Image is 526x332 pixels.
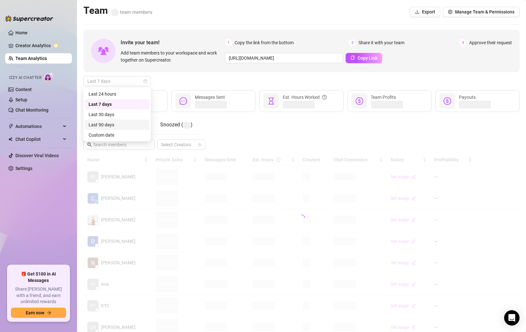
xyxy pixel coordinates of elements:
span: search [87,142,92,147]
div: Last 24 hours [85,89,150,99]
span: 2 [349,39,356,46]
span: team [198,143,202,147]
span: dollar-circle [444,97,451,105]
span: Add team members to your workspace and work together on Supercreator. [121,49,222,64]
a: Team Analytics [15,56,47,61]
a: Setup [15,97,27,102]
input: Search members [93,141,146,148]
div: Custom date [85,130,150,140]
button: Manage Team & Permissions [443,7,520,17]
span: Copy the link from the bottom [235,39,294,46]
div: Last 7 days [85,99,150,109]
a: Content [15,87,32,92]
div: Last 24 hours [89,90,146,98]
span: setting [448,10,453,14]
div: Last 30 days [89,111,146,118]
img: Chat Copilot [8,137,13,141]
span: message [179,97,187,105]
span: loading [298,215,305,221]
span: Approve their request [469,39,512,46]
span: Earn now [26,310,44,315]
span: Share it with your team [358,39,404,46]
span: Export [422,9,435,14]
span: 1 [225,39,232,46]
a: Home [15,30,28,35]
span: copy [350,55,355,60]
span: Messages Sent [195,95,225,100]
div: Last 30 days [85,109,150,120]
div: Last 90 days [89,121,146,128]
span: dollar-circle [356,97,363,105]
span: Snoozed ( ) [160,122,193,128]
span: Automations [15,121,61,132]
span: Copy Link [358,55,377,61]
span: Share [PERSON_NAME] with a friend, and earn unlimited rewards [11,286,66,305]
span: 🎁 Get $100 in AI Messages [11,271,66,284]
span: calendar [143,79,147,83]
span: thunderbolt [8,124,13,129]
span: Last 7 days [87,76,147,86]
span: Payouts [459,95,476,100]
div: Open Intercom Messenger [504,310,520,326]
span: Team Profits [371,95,396,100]
div: Last 7 days [89,101,146,108]
span: Invite your team! [121,38,225,47]
span: Izzy AI Chatter [9,75,41,81]
button: Export [410,7,440,17]
button: Earn nowarrow-right [11,308,66,318]
h2: Team [83,4,152,17]
span: download [415,10,419,14]
div: Custom date [89,132,146,139]
span: 3 [460,39,467,46]
a: Discover Viral Videos [15,153,59,158]
span: Manage Team & Permissions [455,9,514,14]
span: arrow-right [47,311,51,315]
div: Last 90 days [85,120,150,130]
span: Chat Copilot [15,134,61,144]
span: team members [111,9,152,15]
div: Est. Hours Worked [283,94,327,101]
span: question-circle [322,94,327,101]
img: logo-BBDzfeDw.svg [5,15,53,22]
a: Settings [15,166,32,171]
a: Creator Analytics exclamation-circle [15,40,67,51]
button: Copy Link [346,53,382,63]
span: hourglass [267,97,275,105]
img: AI Chatter [44,72,54,81]
a: Chat Monitoring [15,107,48,113]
